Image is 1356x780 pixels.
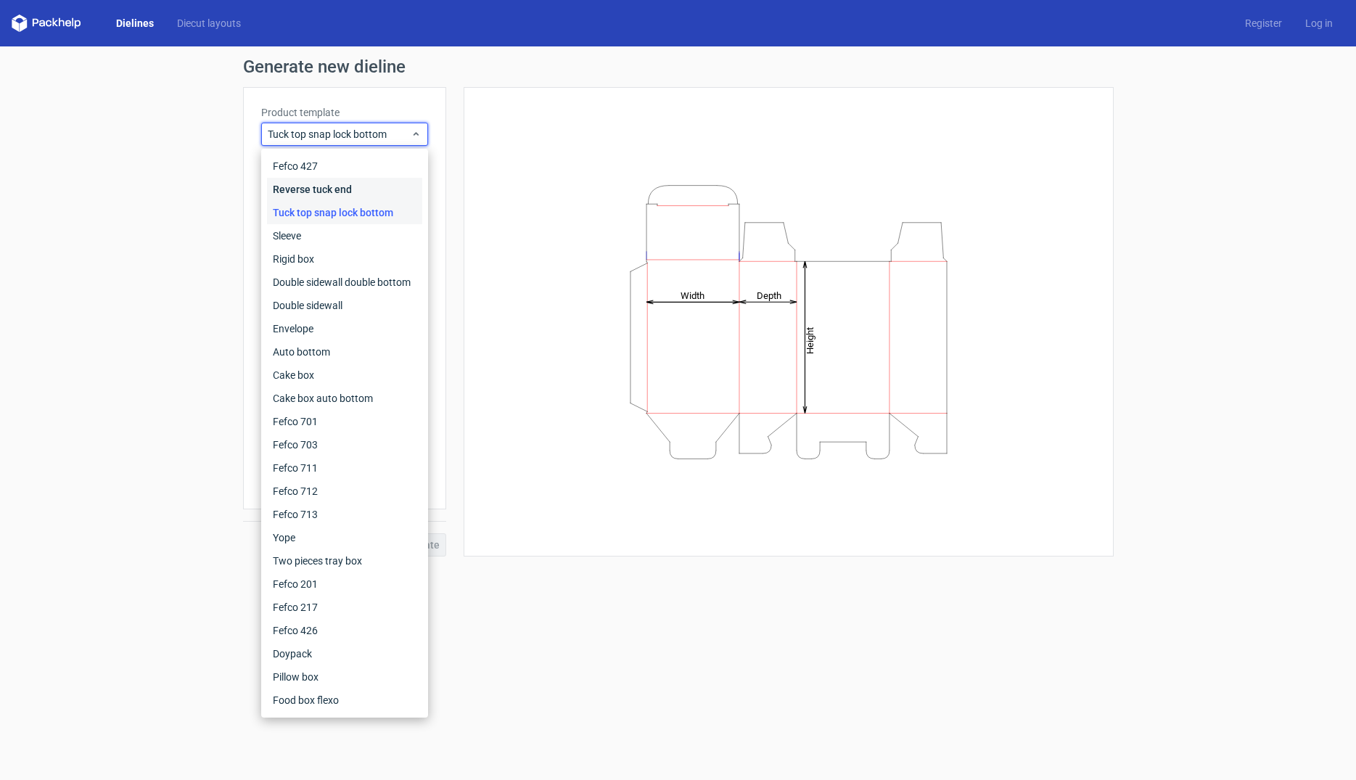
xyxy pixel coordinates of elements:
div: Two pieces tray box [267,549,422,572]
div: Auto bottom [267,340,422,364]
div: Fefco 217 [267,596,422,619]
div: Fefco 712 [267,480,422,503]
div: Fefco 201 [267,572,422,596]
span: Tuck top snap lock bottom [268,127,411,141]
label: Product template [261,105,428,120]
div: Reverse tuck end [267,178,422,201]
a: Dielines [104,16,165,30]
div: Yope [267,526,422,549]
div: Fefco 427 [267,155,422,178]
div: Double sidewall double bottom [267,271,422,294]
div: Fefco 701 [267,410,422,433]
div: Fefco 713 [267,503,422,526]
div: Doypack [267,642,422,665]
a: Register [1233,16,1294,30]
div: Fefco 426 [267,619,422,642]
div: Cake box [267,364,422,387]
div: Rigid box [267,247,422,271]
div: Envelope [267,317,422,340]
div: Tuck top snap lock bottom [267,201,422,224]
div: Food box flexo [267,689,422,712]
div: Fefco 711 [267,456,422,480]
div: Fefco 703 [267,433,422,456]
div: Double sidewall [267,294,422,317]
tspan: Height [805,327,815,353]
a: Log in [1294,16,1344,30]
div: Cake box auto bottom [267,387,422,410]
div: Sleeve [267,224,422,247]
tspan: Depth [757,290,781,300]
div: Pillow box [267,665,422,689]
h1: Generate new dieline [243,58,1114,75]
tspan: Width [680,290,704,300]
a: Diecut layouts [165,16,252,30]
